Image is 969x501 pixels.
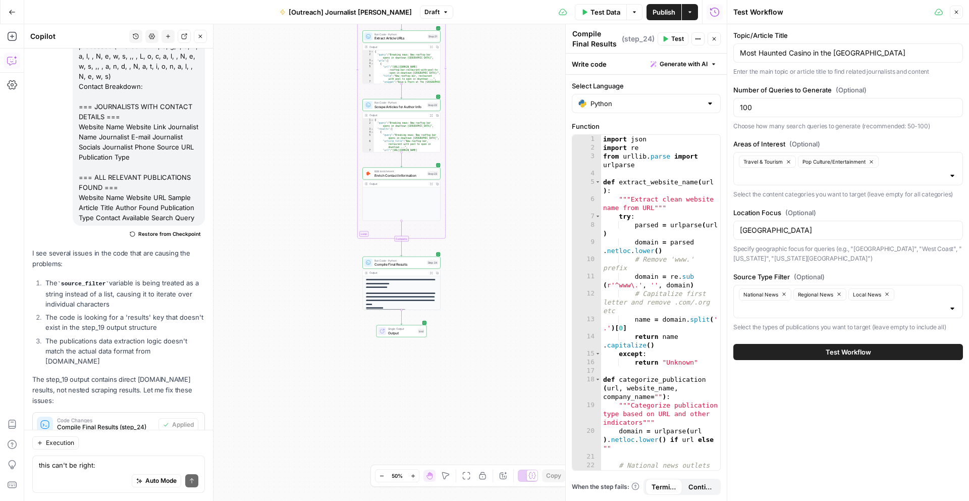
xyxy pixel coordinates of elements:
span: Local News [853,290,881,298]
div: 3 [572,152,601,169]
li: The publications data extraction logic doesn't match the actual data format from [DOMAIN_NAME] [43,336,205,366]
div: 12 [572,289,601,315]
span: Test Data [590,7,620,17]
span: Toggle code folding, rows 4 through 13 [371,131,373,134]
div: 6 [363,140,374,149]
span: Toggle code folding, rows 3 through 29 [371,59,373,62]
div: 4 [572,169,601,178]
span: (Optional) [794,272,825,282]
span: Regional News [798,290,833,298]
span: Run Code · Python [374,101,425,105]
div: 11 [572,272,601,289]
span: Compile Final Results [374,262,425,267]
input: e.g., "AI in Healthcare", "Sustainable Energy Solutions" [740,48,956,58]
span: Output [388,330,416,335]
span: Run Code · Python [374,259,425,263]
span: (Optional) [785,208,816,218]
span: [Outreach] Journalist [PERSON_NAME] [289,7,412,17]
button: Generate with AI [647,58,721,71]
span: Code Changes [57,418,154,423]
div: 3 [363,128,374,131]
div: 1 [363,50,374,53]
span: National News [743,290,778,298]
button: Test Workflow [733,344,963,360]
div: 7 [363,80,374,95]
button: National News [739,288,791,300]
g: Edge from step_19-iteration-end to step_24 [401,241,402,256]
a: When the step fails: [572,482,639,491]
span: Auto Mode [145,476,177,485]
span: Compile Final Results (step_24) [57,423,154,432]
div: 14 [572,332,601,349]
div: 6 [363,74,374,80]
div: End [418,329,424,333]
span: ( step_24 ) [622,34,655,44]
div: 1 [572,135,601,143]
div: Complete [362,236,441,241]
div: Write code [566,54,727,74]
span: Pop Culture/Entertainment [802,158,866,166]
label: Areas of Interest [733,139,963,149]
div: 5 [363,65,374,74]
div: 7 [572,212,601,221]
button: Publish [647,4,681,20]
div: 22 [572,461,601,470]
span: Toggle code folding, rows 1 through 30 [371,50,373,53]
button: Applied [158,418,198,431]
span: Execution [46,438,74,447]
label: Function [572,121,721,131]
span: Publish [653,7,675,17]
span: Toggle code folding, rows 3 through 34 [371,128,373,131]
span: Toggle code folding, rows 23 through 30 [595,470,601,478]
div: Step 22 [427,103,438,107]
span: Test [671,34,684,43]
div: 2 [363,53,374,59]
div: Run Code · PythonExtract Article URLsStep 21Output{ "query":"Breaking news: New rooftop bar opens... [362,30,441,84]
p: Select the content categories you want to target (leave empty for all categories) [733,189,963,199]
label: Select Language [572,81,721,91]
div: 20 [572,427,601,453]
div: Output [369,113,427,117]
g: Edge from step_20 to step_21 [401,15,402,30]
span: Single Output [388,327,416,331]
input: e.g., "United States", "West Coast", "California" [740,225,956,235]
div: Run Code · PythonScrape Articles for Author InfoStep 22Output{ "query":"Breaking news: New roofto... [362,99,441,153]
div: Complete [394,236,408,241]
button: Continue [682,479,719,495]
g: Edge from step_21 to step_22 [401,84,402,98]
span: Toggle code folding, rows 5 through 16 [595,178,601,186]
li: The code is looking for a 'results' key that doesn't exist in the step_19 output structure [43,312,205,332]
button: Pop Culture/Entertainment [798,156,879,168]
span: Toggle code folding, rows 1 through 35 [371,119,373,122]
div: 16 [572,358,601,367]
div: Step 24 [427,261,438,265]
div: 1 [363,119,374,122]
button: Test Data [575,4,626,20]
span: Extract Article URLs [374,36,426,41]
button: Local News [848,288,894,300]
p: Select the types of publications you want to target (leave empty to include all) [733,322,963,332]
div: Output [369,182,427,186]
div: 5 [363,134,374,140]
p: Enter the main topic or article title to find related journalists and content [733,67,963,77]
span: Draft [424,8,440,17]
textarea: Compile Final Results [572,29,619,49]
span: Travel & Tourism [743,158,783,166]
span: Restore from Checkpoint [138,230,201,238]
div: 21 [572,453,601,461]
button: Copy [542,469,565,482]
div: 15 [572,349,601,358]
div: 5 [572,178,601,195]
button: Restore from Checkpoint [126,228,205,240]
div: 18 [572,375,601,401]
span: Generate with AI [660,60,708,69]
div: Output [369,271,427,275]
span: Run Code · Python [374,32,426,36]
label: Location Focus [733,208,963,218]
span: Applied [172,420,194,429]
label: Source Type Filter [733,272,963,282]
div: 6 [572,195,601,212]
span: (Optional) [789,139,820,149]
li: The variable is being treated as a string instead of a list, causing it to iterate over individua... [43,278,205,309]
div: 8 [572,221,601,238]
